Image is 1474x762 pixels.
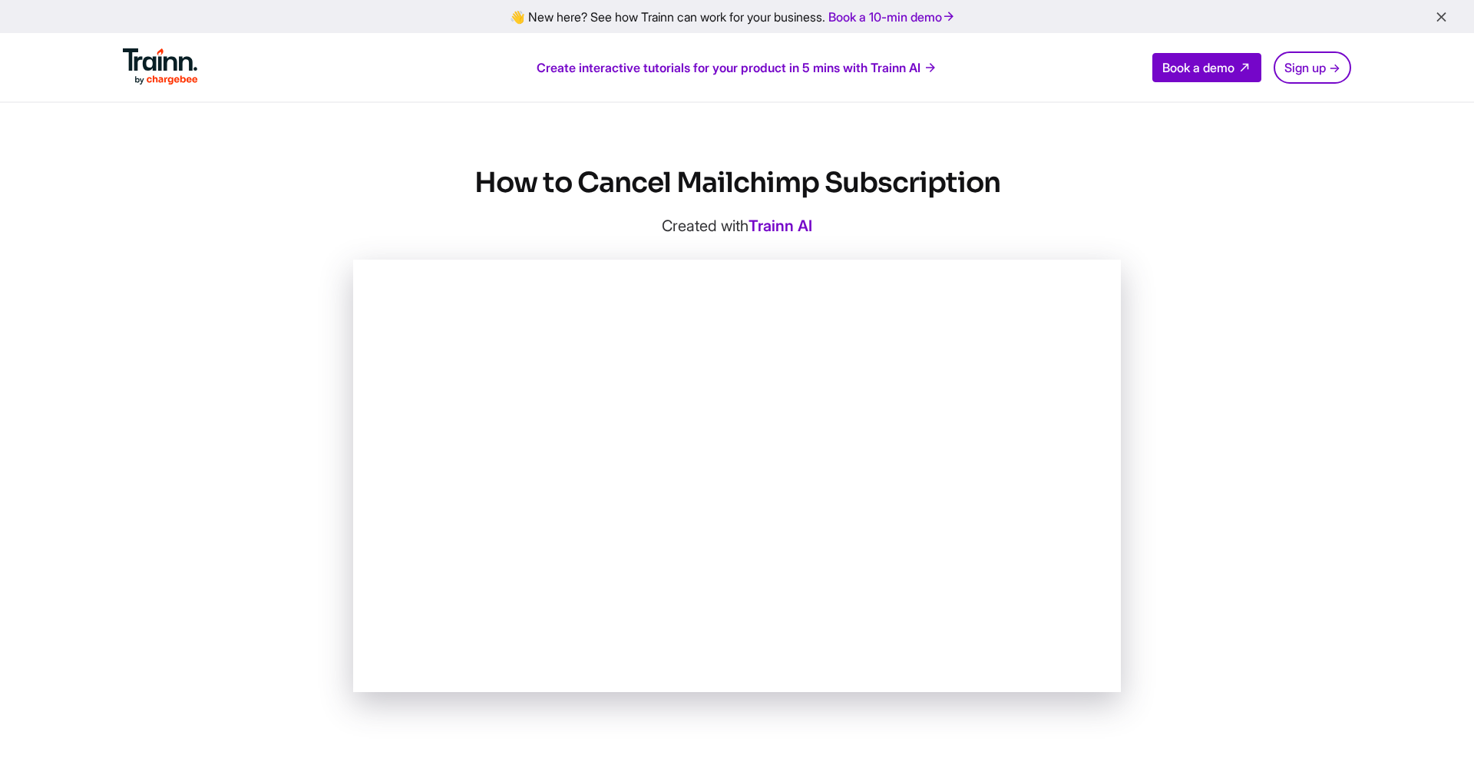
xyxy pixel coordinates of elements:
[537,59,920,76] span: Create interactive tutorials for your product in 5 mins with Trainn AI
[825,6,959,28] a: Book a 10-min demo
[123,48,198,85] img: Trainn Logo
[749,217,812,235] a: Trainn AI
[1274,51,1351,84] a: Sign up →
[1162,60,1234,75] span: Book a demo
[353,164,1121,201] h1: How to Cancel Mailchimp Subscription
[353,217,1121,235] p: Created with
[9,9,1465,24] div: 👋 New here? See how Trainn can work for your business.
[1397,688,1474,762] iframe: Chat Widget
[537,59,937,76] a: Create interactive tutorials for your product in 5 mins with Trainn AI
[1152,53,1261,82] a: Book a demo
